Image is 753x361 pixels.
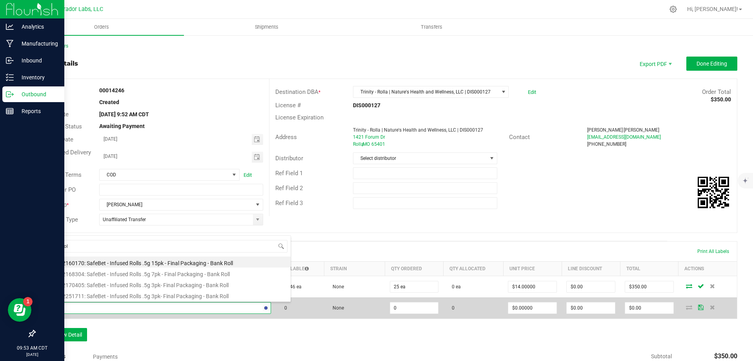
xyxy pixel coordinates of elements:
p: Analytics [14,22,61,31]
strong: DIS000127 [353,102,380,108]
iframe: Resource center unread badge [23,297,33,306]
span: $350.00 [714,352,737,360]
span: Distributor [275,155,303,162]
span: Transfers [410,24,453,31]
img: Scan me! [698,177,729,208]
input: 0 [390,302,438,313]
a: Orders [19,19,184,35]
span: Destination DBA [275,88,318,95]
strong: 00014246 [99,87,124,93]
span: Select distributor [353,153,487,164]
span: Address [275,134,297,141]
th: Unit Price [503,262,562,276]
span: Trinity - Rolla | Nature's Health and Wellness, LLC | DIS000127 [353,127,483,133]
qrcode: 00014246 [698,177,729,208]
li: Export PDF [631,57,678,71]
a: Shipments [184,19,349,35]
p: Reports [14,106,61,116]
inline-svg: Inbound [6,57,14,64]
span: None [329,305,344,311]
inline-svg: Manufacturing [6,40,14,48]
input: 0 [567,302,615,313]
span: Ref Field 1 [275,170,303,177]
span: MO [363,141,370,147]
strong: $350.00 [711,96,731,103]
span: Trinity - Rolla | Nature's Health and Wellness, LLC | DIS000127 [353,86,498,97]
span: [PERSON_NAME] [100,199,253,210]
input: 0 [390,281,438,292]
span: Toggle calendar [252,134,263,145]
a: Edit [528,89,536,95]
span: None [329,284,344,290]
span: Rolla [353,141,364,147]
span: Contact [509,134,530,141]
input: 0 [508,281,557,292]
span: Save Order Detail [695,284,707,288]
span: Ref Field 3 [275,200,303,207]
input: 0 [567,281,615,292]
p: 09:53 AM CDT [4,345,61,352]
strong: Awaiting Payment [99,123,145,129]
span: Delete Order Detail [707,305,718,310]
span: [PHONE_NUMBER] [587,141,626,147]
strong: [DATE] 9:52 AM CDT [99,111,149,117]
th: Qty Ordered [385,262,444,276]
p: Manufacturing [14,39,61,48]
th: Strain [324,262,385,276]
input: 0 [625,302,673,313]
th: Line Discount [562,262,620,276]
span: 0 [448,305,455,311]
span: Done Editing [697,60,727,67]
p: [DATE] [4,352,61,357]
a: Transfers [349,19,514,35]
span: Delete Order Detail [707,284,718,288]
span: License Expiration [275,114,324,121]
th: Total [620,262,678,276]
span: COD [100,169,229,180]
span: Toggle calendar [252,152,263,163]
th: Sellable [276,262,324,276]
span: Orders [84,24,120,31]
span: Hi, [PERSON_NAME]! [687,6,738,12]
div: Manage settings [668,5,678,13]
p: Inventory [14,73,61,82]
iframe: Resource center [8,298,31,322]
span: Save Order Detail [695,305,707,310]
span: Requested Delivery Date [41,149,91,165]
span: Ref Field 2 [275,185,303,192]
inline-svg: Outbound [6,90,14,98]
span: Curador Labs, LLC [57,6,103,13]
span: 0 ea [448,284,461,290]
inline-svg: Inventory [6,73,14,81]
span: Subtotal [651,353,672,359]
span: Shipments [244,24,289,31]
span: 1421 Forum Dr [353,134,385,140]
th: Qty Allocated [443,262,503,276]
span: [EMAIL_ADDRESS][DOMAIN_NAME] [587,134,661,140]
span: 65401 [371,141,385,147]
p: Outbound [14,90,61,99]
th: Actions [678,262,737,276]
span: 1646 ea [280,284,302,290]
span: [PERSON_NAME] [587,127,623,133]
span: [PERSON_NAME] [624,127,659,133]
p: Inbound [14,56,61,65]
a: Edit [244,172,252,178]
strong: Created [99,99,119,105]
inline-svg: Reports [6,107,14,115]
button: Done Editing [686,57,737,71]
span: License # [275,102,301,109]
span: Order Total [702,88,731,95]
input: 0 [508,302,557,313]
input: 0 [625,281,673,292]
span: 0 [280,305,287,311]
inline-svg: Analytics [6,23,14,31]
span: , [362,141,363,147]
